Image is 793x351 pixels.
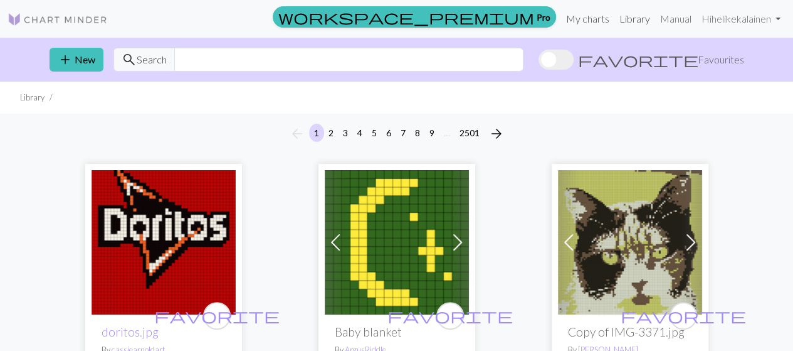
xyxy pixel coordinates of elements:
[484,124,509,144] button: Next
[538,48,744,72] label: Show favourites
[203,302,231,330] button: favourite
[102,325,159,339] a: doritos.jpg
[92,170,236,315] img: doritos.jpg
[614,6,655,31] a: Library
[424,124,439,142] button: 9
[558,170,702,315] img: IMG-3371.jpg
[621,306,746,325] span: favorite
[387,306,513,325] span: favorite
[323,124,339,142] button: 2
[410,124,425,142] button: 8
[352,124,367,142] button: 4
[325,170,469,315] img: Moon
[50,48,103,72] button: New
[396,124,411,142] button: 7
[338,124,353,142] button: 3
[670,302,697,330] button: favourite
[387,303,513,328] i: favourite
[655,6,696,31] a: Manual
[8,12,108,27] img: Logo
[454,124,485,142] button: 2501
[273,6,556,28] a: Pro
[696,6,785,31] a: Hihelikekalainen
[154,303,280,328] i: favourite
[335,325,459,339] h2: Baby blanket
[20,92,45,104] li: Library
[367,124,382,142] button: 5
[621,303,746,328] i: favourite
[309,124,324,142] button: 1
[568,325,692,339] h2: Copy of IMG-3371.jpg
[154,306,280,325] span: favorite
[58,51,73,68] span: add
[92,235,236,247] a: doritos.jpg
[578,51,698,68] span: favorite
[285,124,509,144] nav: Page navigation
[278,8,534,26] span: workspace_premium
[561,6,614,31] a: My charts
[489,125,504,143] span: arrow_forward
[558,235,702,247] a: IMG-3371.jpg
[381,124,396,142] button: 6
[325,235,469,247] a: Moon
[436,302,464,330] button: favourite
[698,52,744,67] span: Favourites
[489,126,504,141] i: Next
[137,52,167,67] span: Search
[122,51,137,68] span: search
